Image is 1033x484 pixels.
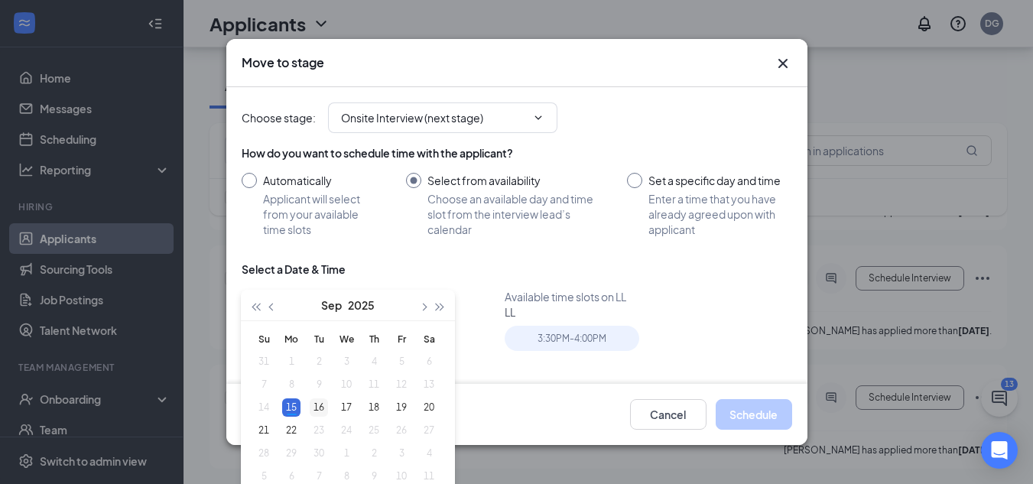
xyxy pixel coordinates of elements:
[278,419,305,442] td: 2025-09-22
[333,327,360,350] th: We
[630,399,707,430] button: Cancel
[415,327,443,350] th: Sa
[505,326,639,351] div: 3:30PM - 4:00PM
[365,398,383,417] div: 18
[532,112,544,124] svg: ChevronDown
[282,398,300,417] div: 15
[505,304,792,320] div: LL
[337,398,356,417] div: 17
[321,290,342,320] button: Sep
[774,54,792,73] button: Close
[774,54,792,73] svg: Cross
[388,396,415,419] td: 2025-09-19
[716,399,792,430] button: Schedule
[333,396,360,419] td: 2025-09-17
[360,396,388,419] td: 2025-09-18
[505,289,792,304] div: Available time slots on LL
[282,421,300,440] div: 22
[242,54,324,71] h3: Move to stage
[420,398,438,417] div: 20
[278,327,305,350] th: Mo
[305,396,333,419] td: 2025-09-16
[415,396,443,419] td: 2025-09-20
[310,398,328,417] div: 16
[242,145,792,161] div: How do you want to schedule time with the applicant?
[250,327,278,350] th: Su
[360,327,388,350] th: Th
[348,290,375,320] button: 2025
[250,419,278,442] td: 2025-09-21
[388,327,415,350] th: Fr
[392,398,411,417] div: 19
[278,396,305,419] td: 2025-09-15
[242,261,346,277] div: Select a Date & Time
[242,109,316,126] span: Choose stage :
[981,432,1018,469] div: Open Intercom Messenger
[255,421,273,440] div: 21
[305,327,333,350] th: Tu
